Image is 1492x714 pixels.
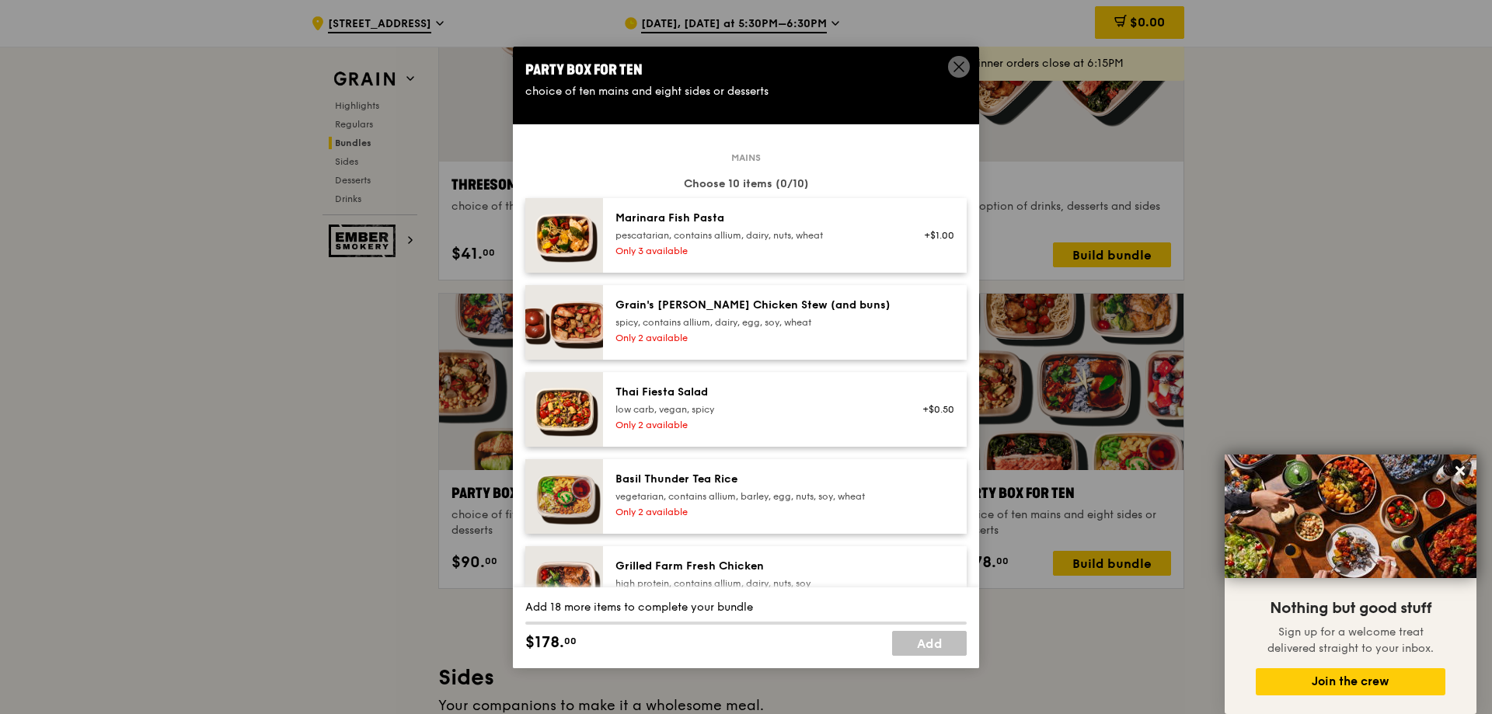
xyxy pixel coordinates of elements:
span: Nothing but good stuff [1270,599,1431,618]
div: Grilled Farm Fresh Chicken [615,559,894,574]
div: Only 2 available [615,419,894,431]
img: daily_normal_Marinara_Fish_Pasta__Horizontal_.jpg [525,198,603,273]
div: choice of ten mains and eight sides or desserts [525,84,967,99]
a: Add [892,631,967,656]
span: 00 [564,635,577,647]
div: +$1.00 [913,229,954,242]
div: vegetarian, contains allium, barley, egg, nuts, soy, wheat [615,490,894,503]
div: Grain's [PERSON_NAME] Chicken Stew (and buns) [615,298,894,313]
img: daily_normal_Grains-Curry-Chicken-Stew-HORZ.jpg [525,285,603,360]
img: DSC07876-Edit02-Large.jpeg [1225,455,1476,578]
div: spicy, contains allium, dairy, egg, soy, wheat [615,316,894,329]
div: Only 3 available [615,245,894,257]
div: Party Box for Ten [525,59,967,81]
div: low carb, vegan, spicy [615,403,894,416]
div: Basil Thunder Tea Rice [615,472,894,487]
button: Join the crew [1256,668,1445,695]
img: daily_normal_HORZ-Grilled-Farm-Fresh-Chicken.jpg [525,546,603,621]
span: Mains [725,152,767,164]
span: Sign up for a welcome treat delivered straight to your inbox. [1267,625,1434,655]
div: Choose 10 items (0/10) [525,176,967,192]
div: Only 2 available [615,332,894,344]
img: daily_normal_HORZ-Basil-Thunder-Tea-Rice.jpg [525,459,603,534]
div: Marinara Fish Pasta [615,211,894,226]
div: Only 2 available [615,506,894,518]
div: Thai Fiesta Salad [615,385,894,400]
img: daily_normal_Thai_Fiesta_Salad__Horizontal_.jpg [525,372,603,447]
div: +$0.50 [913,403,954,416]
div: Add 18 more items to complete your bundle [525,600,967,615]
div: pescatarian, contains allium, dairy, nuts, wheat [615,229,894,242]
button: Close [1448,458,1473,483]
span: $178. [525,631,564,654]
div: high protein, contains allium, dairy, nuts, soy [615,577,894,590]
